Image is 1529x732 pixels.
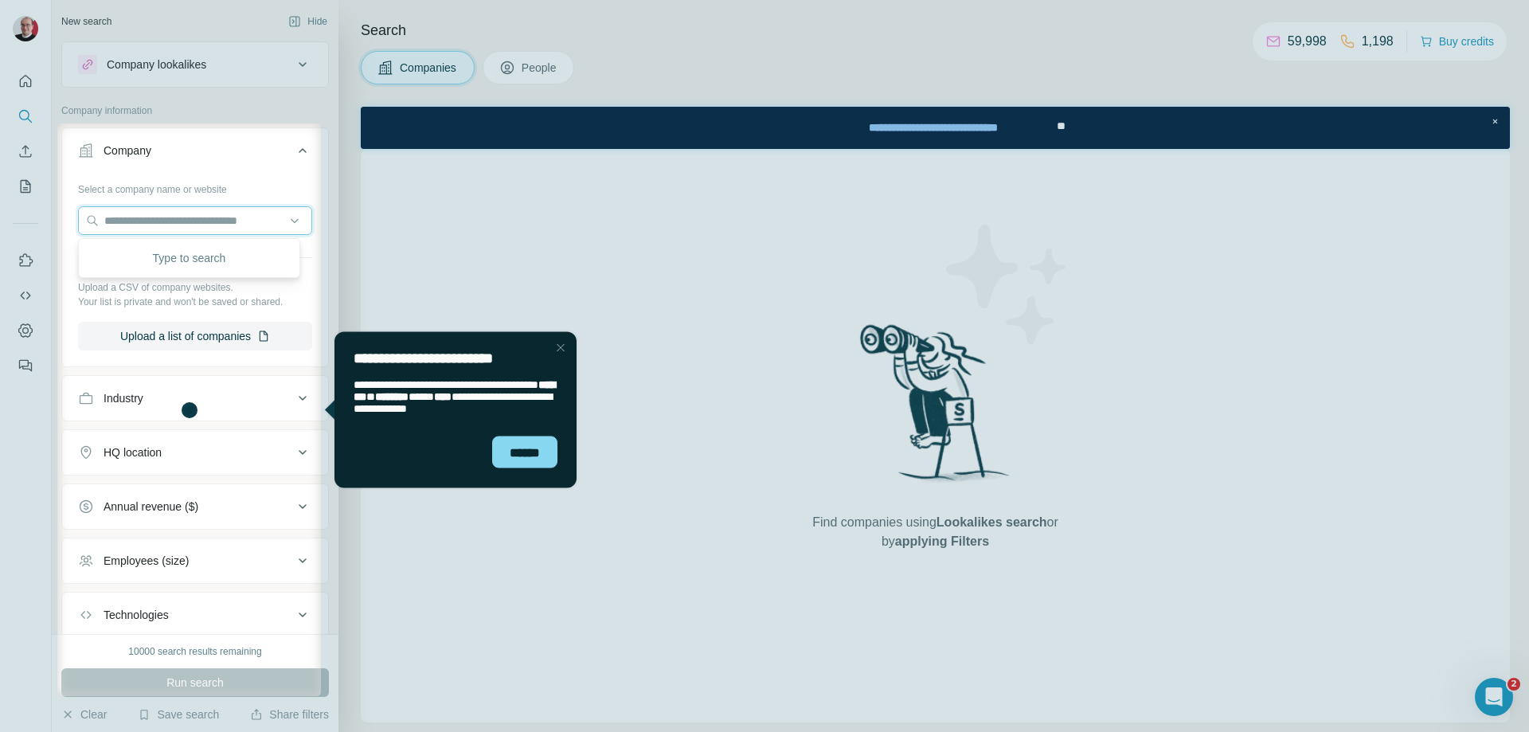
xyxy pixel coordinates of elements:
p: Upload a CSV of company websites. [78,280,312,295]
div: Watch our October Product update [463,3,682,38]
button: HQ location [62,433,328,472]
button: Annual revenue ($) [62,487,328,526]
div: Industry [104,390,143,406]
div: HQ location [104,444,162,460]
div: Type to search [82,242,296,274]
div: Technologies [104,607,169,623]
p: Your list is private and won't be saved or shared. [78,295,312,309]
div: 10000 search results remaining [128,644,261,659]
button: Company [62,131,328,176]
button: Upload a list of companies [78,322,312,350]
iframe: Tooltip [321,329,580,491]
div: Employees (size) [104,553,189,569]
div: Annual revenue ($) [104,499,198,515]
div: Company [104,143,151,159]
button: Industry [62,379,328,417]
div: Select a company name or website [78,176,312,197]
button: Technologies [62,596,328,634]
button: Employees (size) [62,542,328,580]
div: Close Step [1126,6,1142,22]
